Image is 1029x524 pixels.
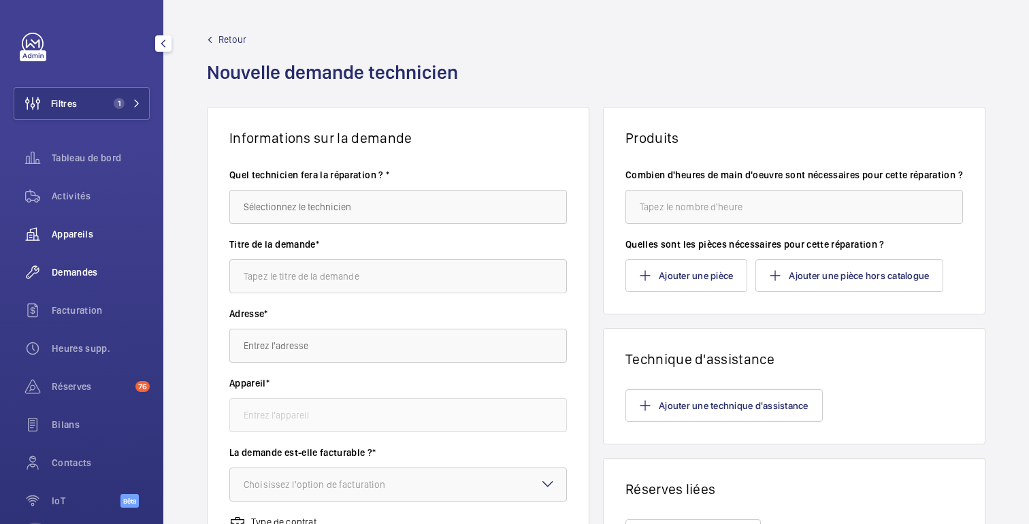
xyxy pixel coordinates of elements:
font: Titre de la demande* [229,239,319,250]
font: Technique d'assistance [625,350,774,367]
input: Entrez l'appareil [229,398,567,432]
font: Retour [218,34,246,45]
font: Filtres [51,98,77,109]
font: Réserves liées [625,480,715,497]
font: Demandes [52,267,98,278]
button: Ajouter une technique d'assistance [625,389,823,422]
font: Heures supp. [52,343,110,354]
button: Ajouter une pièce [625,259,747,292]
font: Réserves [52,381,92,392]
button: Ajouter une pièce hors catalogue [755,259,943,292]
font: IoT [52,495,65,506]
input: Entrez l'adresse [229,329,567,363]
font: Appareils [52,229,93,240]
font: Facturation [52,305,103,316]
font: Ajouter une pièce [659,270,733,281]
font: Quelles sont les pièces nécessaires pour cette réparation ? [625,239,885,250]
font: Choisissez l'option de facturation [244,479,385,490]
font: Bêta [123,497,136,505]
font: Appareil* [229,378,269,389]
font: Adresse* [229,308,268,319]
font: Bilans [52,419,80,430]
font: Nouvelle demande technicien [207,61,458,84]
font: Tableau de bord [52,152,121,163]
input: Tapez le nombre d'heure [625,190,963,224]
font: Produits [625,129,679,146]
input: Tapez le titre de la demande [229,259,567,293]
font: La demande est-elle facturable ?* [229,447,376,458]
input: Sélectionnez le technicien [229,190,567,224]
font: Ajouter une technique d'assistance [659,400,808,411]
font: Contacts [52,457,92,468]
font: Informations sur la demande [229,129,412,146]
font: 76 [138,382,147,391]
button: Filtres1 [14,87,150,120]
font: 1 [118,99,121,108]
font: Activités [52,191,91,201]
font: Combien d'heures de main d'oeuvre sont nécessaires pour cette réparation ? [625,169,963,180]
font: Quel technicien fera la réparation ? * [229,169,389,180]
font: Ajouter une pièce hors catalogue [789,270,929,281]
